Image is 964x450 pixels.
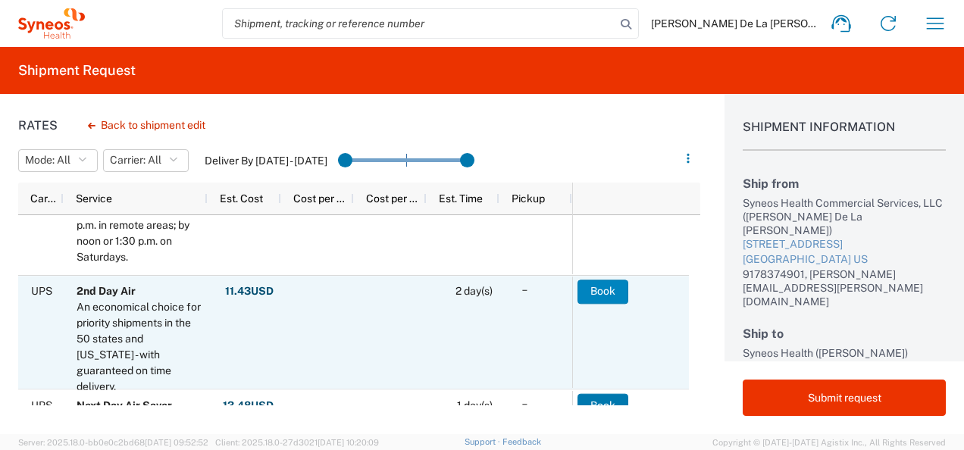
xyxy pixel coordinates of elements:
[743,237,946,252] div: [STREET_ADDRESS]
[31,399,52,411] span: UPS
[502,437,541,446] a: Feedback
[743,252,946,267] div: [GEOGRAPHIC_DATA] US
[743,267,946,308] div: 9178374901, [PERSON_NAME][EMAIL_ADDRESS][PERSON_NAME][DOMAIN_NAME]
[743,327,946,341] h2: Ship to
[223,9,615,38] input: Shipment, tracking or reference number
[293,192,348,205] span: Cost per Mile
[76,192,112,205] span: Service
[77,285,136,297] b: 2nd Day Air
[30,192,58,205] span: Carrier
[18,149,98,172] button: Mode: All
[577,280,628,304] button: Book
[110,153,161,167] span: Carrier: All
[743,346,946,360] div: Syneos Health ([PERSON_NAME])
[215,438,379,447] span: Client: 2025.18.0-27d3021
[18,438,208,447] span: Server: 2025.18.0-bb0e0c2bd68
[222,393,274,417] button: 13.48USD
[76,112,218,139] button: Back to shipment edit
[77,399,172,411] b: Next Day Air Saver
[103,149,189,172] button: Carrier: All
[455,285,493,297] span: 2 day(s)
[25,153,70,167] span: Mode: All
[743,360,946,375] div: [STREET_ADDRESS]
[18,61,136,80] h2: Shipment Request
[224,280,274,304] button: 11.43USD
[31,285,52,297] span: UPS
[220,192,263,205] span: Est. Cost
[743,380,946,416] button: Submit request
[512,192,545,205] span: Pickup
[145,438,208,447] span: [DATE] 09:52:52
[18,118,58,133] h1: Rates
[651,17,818,30] span: [PERSON_NAME] De La [PERSON_NAME]
[439,192,483,205] span: Est. Time
[465,437,502,446] a: Support
[225,284,274,298] strong: 11.43 USD
[743,196,946,237] div: Syneos Health Commercial Services, LLC ([PERSON_NAME] De La [PERSON_NAME])
[457,399,493,411] span: 1 day(s)
[743,177,946,191] h2: Ship from
[743,360,946,405] a: [STREET_ADDRESS][GEOGRAPHIC_DATA], [GEOGRAPHIC_DATA] 28411 US
[743,237,946,267] a: [STREET_ADDRESS][GEOGRAPHIC_DATA] US
[577,393,628,417] button: Book
[366,192,421,205] span: Cost per Mile
[318,438,379,447] span: [DATE] 10:20:09
[223,398,274,413] strong: 13.48 USD
[743,120,946,151] h1: Shipment Information
[77,299,201,395] div: An economical choice for priority shipments in the 50 states and Puerto Rico - with guaranteed on...
[712,436,946,449] span: Copyright © [DATE]-[DATE] Agistix Inc., All Rights Reserved
[205,154,327,167] label: Deliver By [DATE] - [DATE]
